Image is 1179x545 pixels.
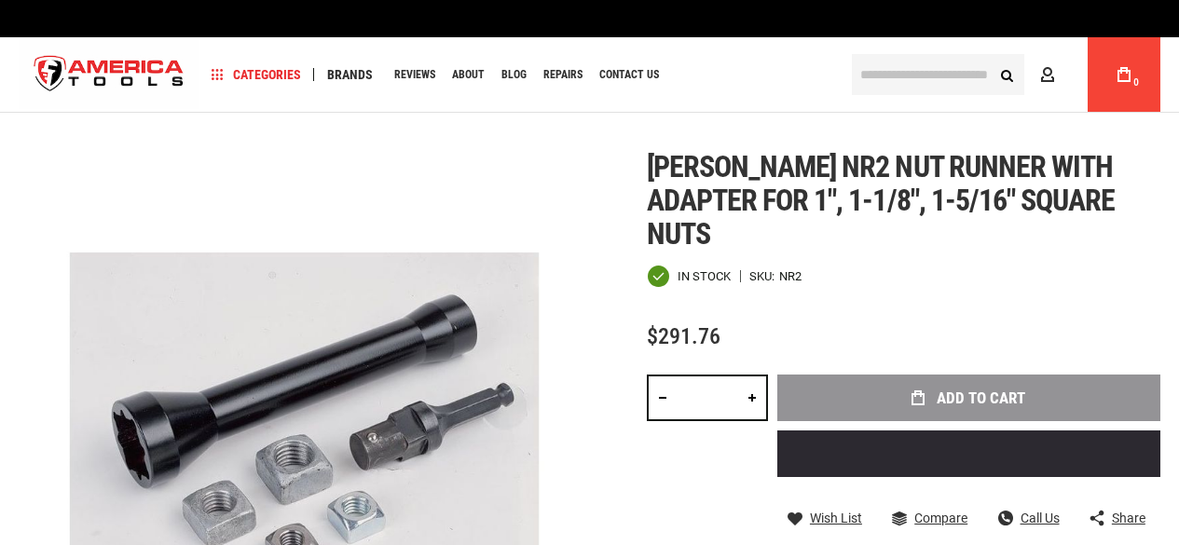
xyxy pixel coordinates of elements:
[788,510,862,526] a: Wish List
[203,62,309,88] a: Categories
[493,62,535,88] a: Blog
[535,62,591,88] a: Repairs
[647,265,731,288] div: Availability
[779,270,802,282] div: NR2
[212,68,301,81] span: Categories
[998,510,1060,526] a: Call Us
[394,69,435,80] span: Reviews
[386,62,444,88] a: Reviews
[647,149,1116,252] span: [PERSON_NAME] nr2 nut runner with adapter for 1", 1-1/8", 1-5/16" square nuts
[1106,37,1142,112] a: 0
[749,270,779,282] strong: SKU
[678,270,731,282] span: In stock
[543,69,583,80] span: Repairs
[452,69,485,80] span: About
[892,510,967,526] a: Compare
[319,62,381,88] a: Brands
[1112,511,1145,525] span: Share
[1133,77,1139,88] span: 0
[327,68,373,81] span: Brands
[599,69,659,80] span: Contact Us
[501,69,527,80] span: Blog
[19,40,199,110] img: America Tools
[444,62,493,88] a: About
[989,57,1024,92] button: Search
[647,323,720,349] span: $291.76
[19,40,199,110] a: store logo
[591,62,667,88] a: Contact Us
[1021,511,1060,525] span: Call Us
[810,511,862,525] span: Wish List
[914,511,967,525] span: Compare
